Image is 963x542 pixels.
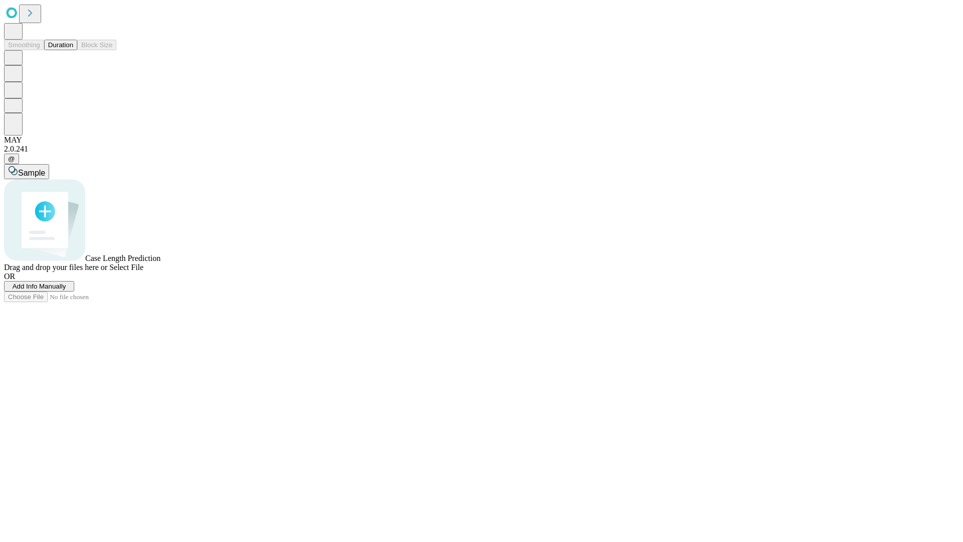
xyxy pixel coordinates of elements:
[85,254,160,262] span: Case Length Prediction
[4,263,107,272] span: Drag and drop your files here or
[4,135,959,145] div: MAY
[4,164,49,179] button: Sample
[77,40,116,50] button: Block Size
[4,40,44,50] button: Smoothing
[18,169,45,177] span: Sample
[44,40,77,50] button: Duration
[13,283,66,290] span: Add Info Manually
[4,145,959,154] div: 2.0.241
[4,281,74,292] button: Add Info Manually
[4,154,19,164] button: @
[8,155,15,163] span: @
[109,263,143,272] span: Select File
[4,272,15,281] span: OR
